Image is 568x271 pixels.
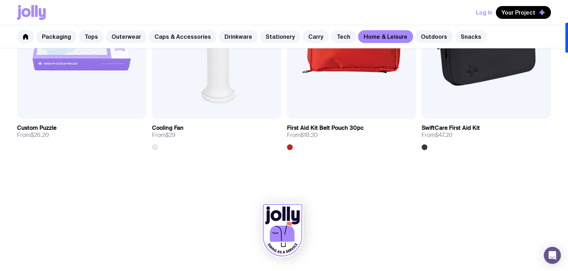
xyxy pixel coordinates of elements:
h3: Cooling Fan [152,124,184,132]
a: Caps & Accessories [149,30,217,43]
a: Carry [303,30,329,43]
a: Snacks [455,30,487,43]
a: Tops [79,30,104,43]
span: From [422,132,453,139]
span: $18.20 [301,131,318,139]
span: Your Project [502,9,535,16]
h3: SwiftCare First Aid Kit [422,124,480,132]
h3: Custom Puzzle [17,124,56,132]
span: $47.20 [435,131,453,139]
a: Drinkware [219,30,258,43]
span: $26.20 [31,131,49,139]
span: From [152,132,175,139]
a: Outerwear [106,30,147,43]
span: From [287,132,318,139]
a: Stationery [260,30,301,43]
a: Packaging [36,30,77,43]
span: $29 [166,131,175,139]
button: Your Project [496,6,551,19]
a: Custom PuzzleFrom$26.20 [17,119,146,144]
button: Log In [476,6,492,19]
a: Tech [331,30,356,43]
a: Home & Leisure [358,30,413,43]
a: SwiftCare First Aid KitFrom$47.20 [422,119,551,150]
a: Outdoors [415,30,453,43]
a: Cooling FanFrom$29 [152,119,281,150]
div: Open Intercom Messenger [544,247,561,264]
span: From [17,132,49,139]
a: First Aid Kit Belt Pouch 30pcFrom$18.20 [287,119,416,150]
h3: First Aid Kit Belt Pouch 30pc [287,124,364,132]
